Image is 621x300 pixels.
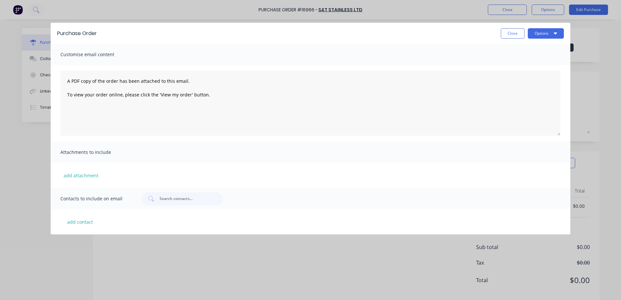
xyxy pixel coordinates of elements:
input: Search contacts... [159,195,213,202]
button: Options [528,28,564,39]
textarea: A PDF copy of the order has been attached to this email. To view your order online, please click ... [60,71,561,136]
span: Attachments to include [60,148,132,157]
span: Contacts to include on email [60,194,132,203]
div: Purchase Order [57,30,97,37]
button: Close [501,28,525,39]
button: add contact [60,217,99,227]
span: Customise email content [60,50,132,59]
button: add attachment [60,170,102,180]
